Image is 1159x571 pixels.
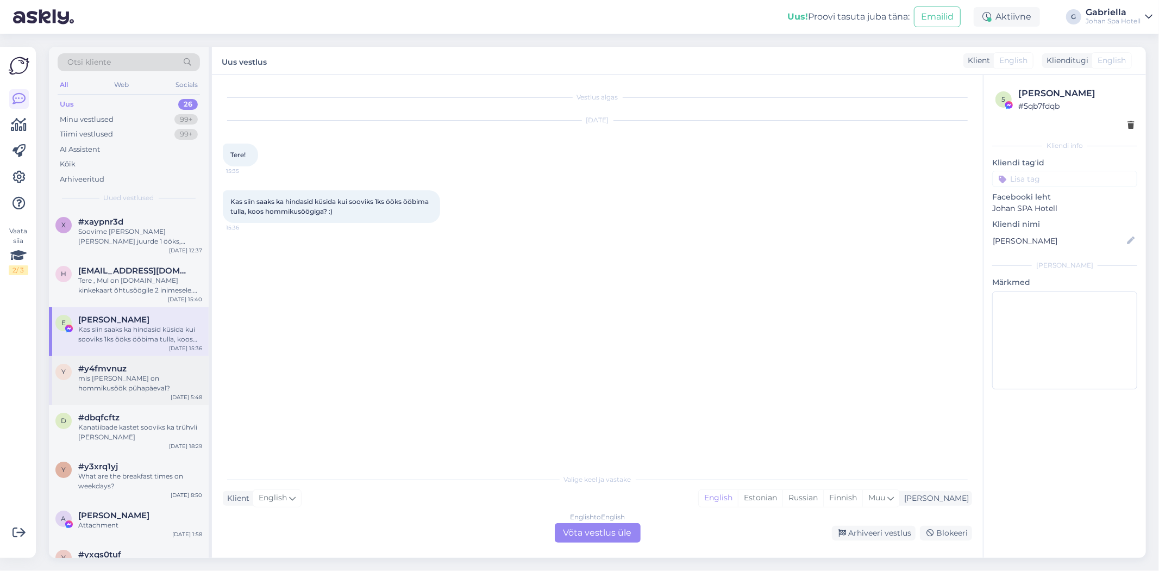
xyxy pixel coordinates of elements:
span: hannusanneli@gmail.com [78,266,191,276]
div: Proovi tasuta juba täna: [787,10,910,23]
span: #xaypnr3d [78,217,123,227]
label: Uus vestlus [222,53,267,68]
p: Kliendi nimi [992,219,1137,230]
div: [PERSON_NAME] [900,493,969,504]
div: [DATE] 15:40 [168,295,202,303]
div: Klienditugi [1042,55,1088,66]
div: Arhiveeritud [60,174,104,185]
span: 5 [1002,95,1006,103]
div: [DATE] 12:37 [169,246,202,255]
span: y [61,368,66,376]
div: Web [112,78,131,92]
span: x [61,221,66,229]
div: [DATE] 5:48 [171,393,202,401]
span: Elis Tunder [78,315,149,325]
div: Minu vestlused [60,114,114,125]
div: 2 / 3 [9,265,28,275]
div: Kas siin saaks ka hindasid küsida kui sooviks 1ks ööks ööbima tulla, koos hommikusöögiga? :) [78,325,202,344]
div: Vestlus algas [223,92,972,102]
b: Uus! [787,11,808,22]
span: English [259,492,287,504]
div: [PERSON_NAME] [992,260,1137,270]
span: y [61,466,66,474]
a: GabriellaJohan Spa Hotell [1086,8,1152,26]
button: Emailid [914,7,961,27]
div: # 5qb7fdqb [1018,100,1134,112]
div: All [58,78,70,92]
span: Muu [868,493,885,502]
span: Tere! [230,151,246,159]
div: Võta vestlus üle [555,523,641,543]
div: Valige keel ja vastake [223,475,972,485]
div: Russian [782,490,823,506]
span: Andrus Rako [78,511,149,520]
span: E [61,319,66,327]
div: Finnish [823,490,862,506]
span: Uued vestlused [104,193,154,203]
div: English [699,490,738,506]
div: [DATE] 15:36 [169,344,202,352]
div: 99+ [174,114,198,125]
div: [DATE] 8:50 [171,491,202,499]
div: Attachment [78,520,202,530]
div: Socials [173,78,200,92]
p: Johan SPA Hotell [992,203,1137,214]
p: Kliendi tag'id [992,157,1137,169]
div: 99+ [174,129,198,140]
div: AI Assistent [60,144,100,155]
p: Märkmed [992,277,1137,288]
input: Lisa nimi [993,235,1125,247]
div: Tiimi vestlused [60,129,113,140]
div: What are the breakfast times on weekdays? [78,471,202,491]
span: #y3xrq1yj [78,462,118,471]
span: A [61,514,66,523]
span: Otsi kliente [67,57,111,68]
div: Kliendi info [992,141,1137,151]
div: Estonian [738,490,782,506]
div: Klient [963,55,990,66]
img: Askly Logo [9,55,29,76]
div: Gabriella [1086,8,1141,17]
div: [PERSON_NAME] [1018,87,1134,100]
div: 26 [178,99,198,110]
div: Aktiivne [974,7,1040,27]
span: h [61,270,66,278]
div: [DATE] [223,115,972,125]
input: Lisa tag [992,171,1137,187]
div: Kõik [60,159,76,170]
span: #dbqfcftz [78,413,120,423]
div: Blokeeri [920,526,972,541]
div: English to English [570,512,625,522]
div: Uus [60,99,74,110]
div: [DATE] 1:58 [172,530,202,538]
div: [DATE] 18:29 [169,442,202,450]
div: Tere , Mul on [DOMAIN_NAME] kinkekaart õhtusöögile 2 inimesele. Kas oleks võimalik broneerida lau... [78,276,202,295]
div: Vaata siia [9,226,28,275]
div: Johan Spa Hotell [1086,17,1141,26]
div: Kanatiibade kastet sooviks ka trühvli [PERSON_NAME] [78,423,202,442]
span: d [61,417,66,425]
span: y [61,554,66,562]
span: 15:35 [226,167,267,175]
div: Soovime [PERSON_NAME] [PERSON_NAME] juurde 1 ööks, kasutada ka spa mõnusid [78,227,202,246]
span: English [1098,55,1126,66]
span: #y4fmvnuz [78,364,127,374]
span: #yxqs0tuf [78,550,121,560]
span: English [999,55,1028,66]
div: mis [PERSON_NAME] on hommikusöök pühapäeval? [78,374,202,393]
div: Arhiveeri vestlus [832,526,916,541]
span: Kas siin saaks ka hindasid küsida kui sooviks 1ks ööks ööbima tulla, koos hommikusöögiga? :) [230,197,430,215]
span: 15:36 [226,224,267,232]
div: G [1066,9,1081,24]
div: Klient [223,493,249,504]
p: Facebooki leht [992,191,1137,203]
